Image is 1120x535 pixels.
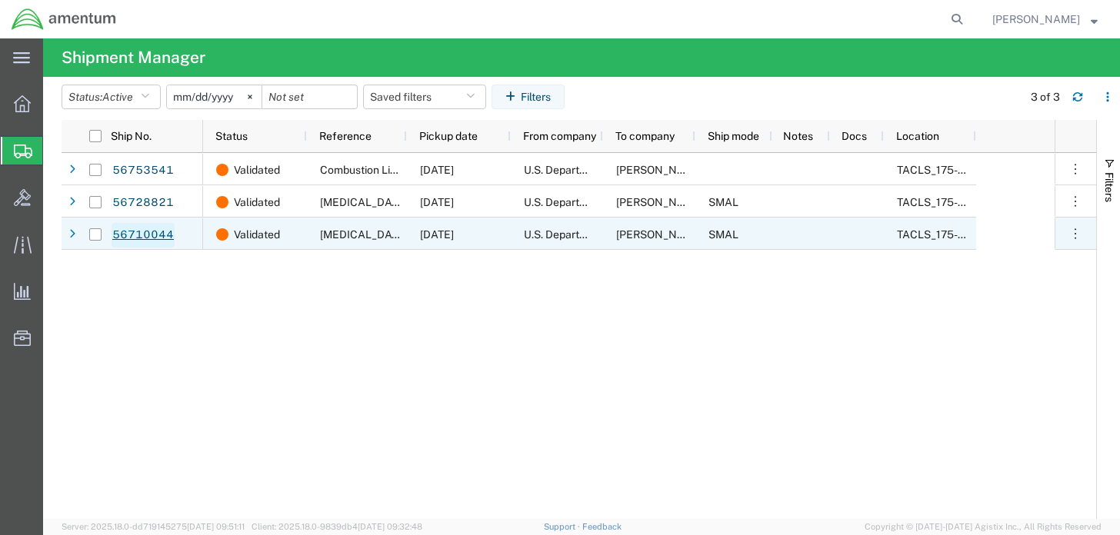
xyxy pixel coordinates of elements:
span: 09/09/2025 [420,228,454,241]
a: 56728821 [112,191,175,215]
span: PCE-JC0319 - High Press. Turbine & Stator [320,228,592,241]
span: SMAL [708,228,738,241]
span: Ship No. [111,130,152,142]
span: Notes [783,130,813,142]
input: Not set [262,85,357,108]
span: Copyright © [DATE]-[DATE] Agistix Inc., All Rights Reserved [865,520,1102,533]
div: 3 of 3 [1031,89,1060,105]
span: Docs [842,130,867,142]
span: Pickup date [419,130,478,142]
h4: Shipment Manager [62,38,205,77]
input: Not set [167,85,262,108]
button: Status:Active [62,85,161,109]
span: To company [615,130,675,142]
a: 56753541 [112,158,175,183]
span: [DATE] 09:32:48 [358,522,422,531]
span: Pratt & Whitney Engine Services, Inc. [616,228,908,241]
span: From company [523,130,596,142]
a: 56710044 [112,223,175,248]
span: Client: 2025.18.0-9839db4 [252,522,422,531]
img: logo [11,8,117,31]
a: Support [544,522,582,531]
span: TACLS_175-Ayase, JP [897,196,1003,208]
span: U.S. Department of Defense [524,164,662,176]
a: Feedback [582,522,622,531]
button: Saved filters [363,85,486,109]
span: PCE-JC0319 - High Press. Turbine & Stator [320,196,592,208]
span: Joshua Keller [992,11,1080,28]
span: Validated [234,154,280,186]
span: 09/10/2025 [420,164,454,176]
span: Server: 2025.18.0-dd719145275 [62,522,245,531]
span: Active [102,91,133,103]
span: Reference [319,130,372,142]
button: [PERSON_NAME] [992,10,1098,28]
span: Pratt & Whitney Engine Services, Inc. [616,164,908,176]
span: Combustion Liner [320,164,406,176]
span: Status [215,130,248,142]
span: Pratt & Whitney Engine Services, Inc. [616,196,908,208]
span: TACLS_175-Ayase, JP [897,164,1003,176]
span: SMAL [708,196,738,208]
span: Filters [1103,172,1115,202]
span: 09/09/2025 [420,196,454,208]
span: [DATE] 09:51:11 [187,522,245,531]
span: Ship mode [708,130,759,142]
span: U.S. Department of Defense [524,196,662,208]
span: U.S. Department of Defense [524,228,662,241]
span: Validated [234,186,280,218]
span: Validated [234,218,280,251]
span: Location [896,130,939,142]
span: TACLS_175-Ayase, JP [897,228,1003,241]
button: Filters [492,85,565,109]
